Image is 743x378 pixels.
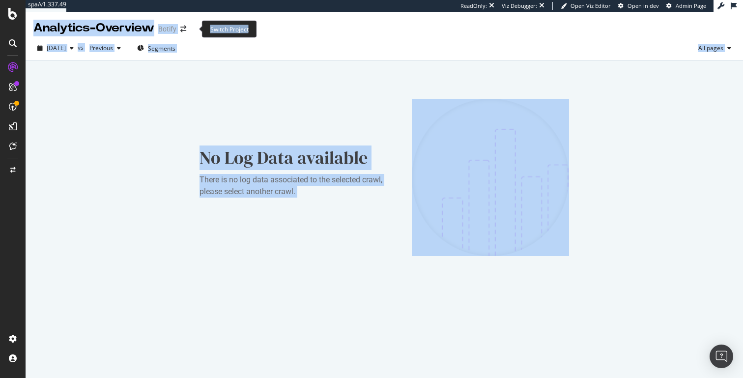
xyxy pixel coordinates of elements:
button: All pages [694,40,735,56]
span: 2025 Sep. 29th [47,44,66,52]
a: Open in dev [618,2,659,10]
span: Open Viz Editor [571,2,611,9]
span: Segments [148,44,175,53]
div: No Log Data available [200,145,396,170]
a: Admin Page [666,2,706,10]
span: Open in dev [628,2,659,9]
a: Open Viz Editor [561,2,611,10]
div: Viz Debugger: [502,2,537,10]
div: Botify [158,24,176,34]
span: Admin Page [676,2,706,9]
div: Switch Project [202,21,257,38]
button: Previous [86,40,125,56]
button: Segments [133,40,179,56]
div: Open Intercom Messenger [710,345,733,368]
span: All pages [694,44,723,52]
span: Previous [86,44,113,52]
div: ReadOnly: [460,2,487,10]
img: CKGWtfuM.png [412,99,569,256]
div: Analytics - Overview [33,20,154,36]
div: arrow-right-arrow-left [180,26,186,32]
span: vs [78,43,86,52]
button: [DATE] [33,40,78,56]
div: There is no log data associated to the selected crawl, please select another crawl. [200,174,396,198]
